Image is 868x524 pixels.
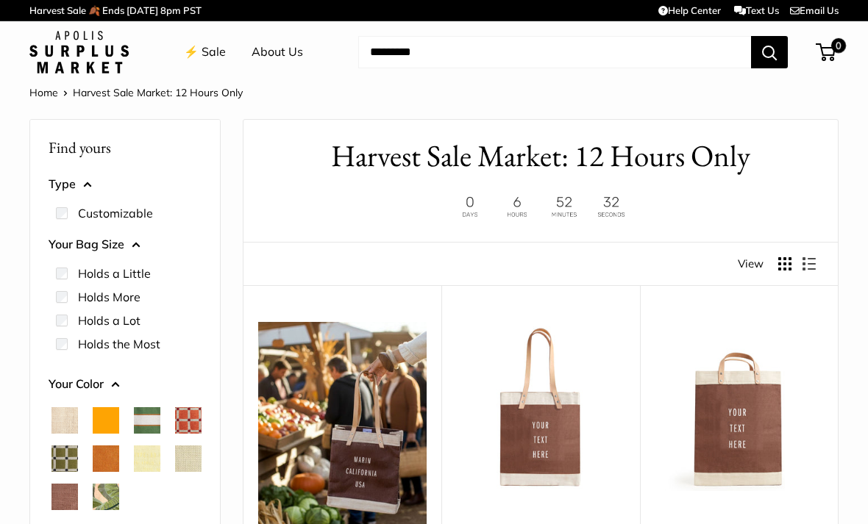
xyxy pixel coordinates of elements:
label: Holds a Little [78,265,151,282]
label: Holds the Most [78,335,160,353]
a: Help Center [658,4,721,16]
a: Market Bag in MustangMarket Bag in Mustang [655,322,823,490]
a: Market Tote in MustangMarket Tote in Mustang [456,322,625,490]
button: Daisy [134,445,160,472]
p: Find yours [49,133,202,162]
button: Display products as list [803,257,816,270]
button: Court Green [134,407,160,434]
nav: Breadcrumb [29,83,243,102]
button: Type [49,173,202,195]
button: Orange [93,407,119,434]
span: View [738,254,764,274]
a: Home [29,86,58,99]
button: Chenille Window Brick [175,407,202,434]
a: About Us [252,41,303,63]
img: Market Tote in Mustang [456,322,625,490]
button: Your Bag Size [49,234,202,256]
img: Market Bag in Mustang [655,322,823,490]
label: Holds a Lot [78,312,140,329]
button: Mint Sorbet [175,445,202,472]
button: Search [751,36,788,68]
h1: Harvest Sale Market: 12 Hours Only [266,134,816,178]
a: Text Us [734,4,779,16]
img: Apolis: Surplus Market [29,31,129,73]
button: Display products as grid [778,257,791,270]
button: Natural [51,407,78,434]
button: Palm Leaf [93,484,119,510]
a: Email Us [790,4,839,16]
input: Search... [358,36,751,68]
button: Your Color [49,373,202,395]
span: 0 [831,38,846,53]
span: Harvest Sale Market: 12 Hours Only [73,86,243,99]
a: ⚡️ Sale [184,41,226,63]
button: Cognac [93,445,119,472]
a: 0 [817,43,836,61]
button: Mustang [51,484,78,510]
label: Holds More [78,288,140,306]
button: Taupe [134,484,160,510]
button: Chenille Window Sage [51,445,78,472]
img: 12 hours only. Ends at 8pm [449,193,633,221]
label: Customizable [78,204,153,222]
